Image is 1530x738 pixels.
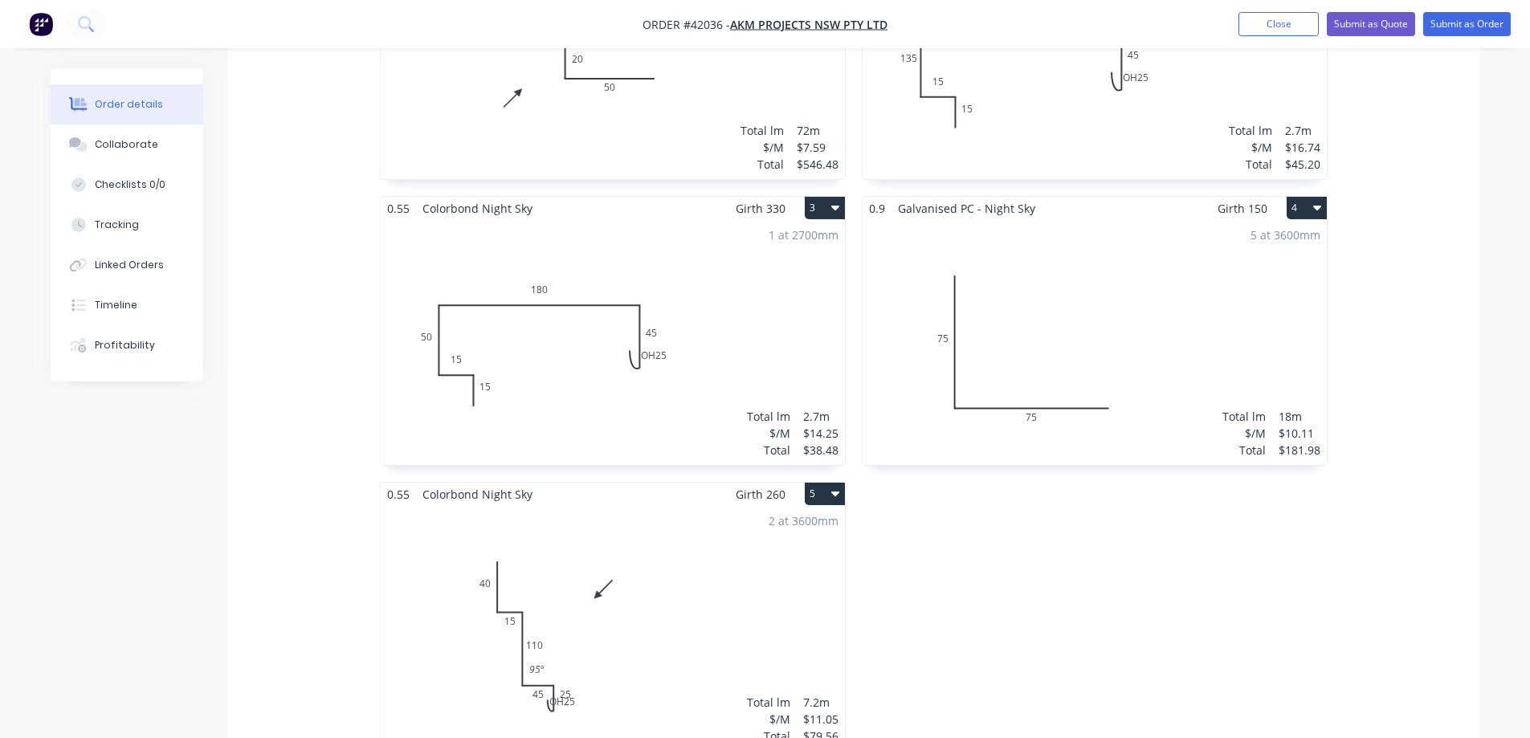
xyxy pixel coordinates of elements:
div: $546.48 [797,156,838,173]
button: 3 [805,197,845,219]
button: Profitability [51,325,203,365]
div: 18m [1279,408,1320,425]
span: Colorbond Night Sky [416,483,539,506]
div: $7.59 [797,139,838,156]
div: 2.7m [1285,122,1320,139]
button: 4 [1287,197,1327,219]
div: Total lm [1222,408,1266,425]
div: Total [747,442,790,459]
div: 2 at 3600mm [769,512,838,529]
button: Tracking [51,205,203,245]
button: Close [1238,12,1319,36]
div: 1 at 2700mm [769,226,838,243]
button: 5 [805,483,845,505]
button: Order details [51,84,203,124]
img: Factory [29,12,53,36]
div: $38.48 [803,442,838,459]
button: Submit as Order [1423,12,1511,36]
div: 075755 at 3600mmTotal lm$/MTotal18m$10.11$181.98 [863,220,1327,465]
button: Linked Orders [51,245,203,285]
div: 7.2m [803,694,838,711]
div: $/M [1229,139,1272,156]
div: Timeline [95,298,137,312]
div: 5 at 3600mm [1251,226,1320,243]
div: $16.74 [1285,139,1320,156]
button: Checklists 0/0 [51,165,203,205]
button: Submit as Quote [1327,12,1415,36]
span: Colorbond Night Sky [416,197,539,220]
div: Linked Orders [95,258,164,272]
span: Galvanised PC - Night Sky [891,197,1042,220]
div: $/M [747,425,790,442]
button: Collaborate [51,124,203,165]
div: Tracking [95,218,139,232]
span: Girth 150 [1218,197,1267,220]
div: $14.25 [803,425,838,442]
div: Total lm [1229,122,1272,139]
div: $11.05 [803,711,838,728]
div: Total lm [741,122,784,139]
div: 2.7m [803,408,838,425]
div: Total [1229,156,1272,173]
span: 0.9 [863,197,891,220]
span: Girth 260 [736,483,785,506]
div: Total lm [747,694,790,711]
div: Total lm [747,408,790,425]
div: $/M [747,711,790,728]
div: $45.20 [1285,156,1320,173]
div: Order details [95,97,163,112]
span: 0.55 [381,483,416,506]
button: Timeline [51,285,203,325]
div: 72m [797,122,838,139]
span: 0.55 [381,197,416,220]
div: $10.11 [1279,425,1320,442]
div: Checklists 0/0 [95,177,165,192]
span: Girth 330 [736,197,785,220]
div: Total [1222,442,1266,459]
div: Collaborate [95,137,158,152]
div: $181.98 [1279,442,1320,459]
div: 0151550180OH25451 at 2700mmTotal lm$/MTotal2.7m$14.25$38.48 [381,220,845,465]
span: Order #42036 - [643,17,730,32]
div: Profitability [95,338,155,353]
a: AKM PROJECTS NSW PTY LTD [730,17,887,32]
div: Total [741,156,784,173]
div: $/M [1222,425,1266,442]
div: $/M [741,139,784,156]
